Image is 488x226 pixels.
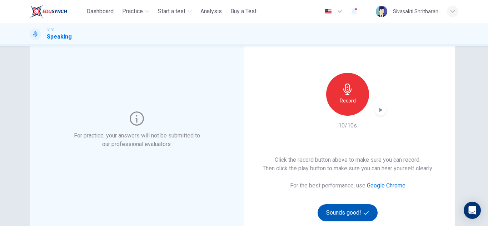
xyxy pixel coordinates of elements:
a: Google Chrome [367,182,405,189]
h6: Record [340,96,356,105]
img: en [324,9,333,14]
span: Buy a Test [230,7,257,16]
span: Analysis [200,7,222,16]
button: Record [326,73,369,116]
span: Start a test [158,7,185,16]
button: Analysis [198,5,225,18]
a: ELTC logo [30,4,84,19]
div: Sivasakti Shritharan [393,7,438,16]
img: Profile picture [376,6,387,17]
button: Dashboard [84,5,116,18]
h1: Speaking [47,32,72,41]
span: CEFR [47,27,54,32]
button: Start a test [155,5,195,18]
h6: For the best performance, use [290,181,405,190]
span: Dashboard [86,7,114,16]
button: Practice [119,5,152,18]
img: ELTC logo [30,4,67,19]
span: Practice [122,7,143,16]
div: Open Intercom Messenger [464,202,481,219]
h6: Click the record button above to make sure you can record. Then click the play button to make sur... [263,156,433,173]
button: Buy a Test [228,5,259,18]
h6: For practice, your answers will not be submitted to our professional evaluators. [73,131,201,149]
h6: 10/10s [338,121,357,130]
button: Sounds good! [318,204,378,221]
